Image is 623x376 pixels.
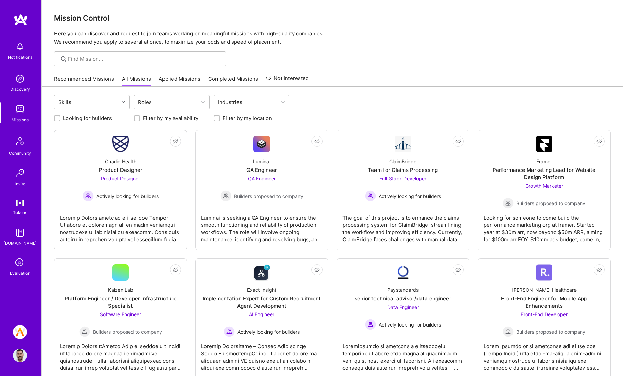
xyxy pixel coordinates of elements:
div: Luminai is seeking a QA Engineer to ensure the smooth functioning and reliability of production w... [201,209,322,243]
img: Builders proposed to company [220,190,231,201]
span: Product Designer [101,176,140,181]
div: Team for Claims Processing [368,166,438,174]
div: Kaizen Lab [108,286,133,294]
div: [PERSON_NAME] Healthcare [512,286,577,294]
a: All Missions [122,75,151,87]
i: icon EyeClosed [173,267,178,273]
div: QA Engineer [246,166,277,174]
div: Skills [56,97,73,107]
div: Looking for someone to come build the performance marketing org at framer. Started year at $30m a... [484,209,605,243]
img: Company Logo [253,264,270,281]
img: Company Logo [395,136,411,152]
img: Actively looking for builders [83,190,94,201]
img: Builders proposed to company [503,326,514,337]
p: Here you can discover and request to join teams working on meaningful missions with high-quality ... [54,30,611,46]
i: icon Chevron [201,100,205,104]
div: Missions [12,116,29,123]
img: Company Logo [253,136,270,152]
a: User Avatar [11,349,29,362]
img: Company Logo [112,136,129,152]
span: Actively looking for builders [237,328,300,335]
img: Actively looking for builders [365,319,376,330]
img: teamwork [13,102,27,116]
img: discovery [13,72,27,86]
a: Company LogoCharlie HealthProduct DesignerProduct Designer Actively looking for buildersActively ... [60,136,181,244]
i: icon EyeClosed [455,139,461,144]
img: guide book [13,226,27,240]
img: Builders proposed to company [79,326,90,337]
div: Industries [216,97,244,107]
span: Builders proposed to company [234,192,303,200]
i: icon EyeClosed [596,139,602,144]
span: Builders proposed to company [516,200,585,207]
a: A.Team // Selection Team - help us grow the community! [11,325,29,339]
div: Paystandards [387,286,419,294]
div: Loremipsumdo si ametcons a elitseddoeiu temporinc utlabore etdo magna aliquaenimadm veni quis, no... [342,337,464,372]
div: Charlie Health [105,158,136,165]
img: Community [12,133,28,150]
i: icon Chevron [122,100,125,104]
div: Loremip Dolors ametc ad eli-se-doe Tempori Utlabore et doloremagn ali enimadm veniamqui nostrudex... [60,209,181,243]
img: Actively looking for builders [224,326,235,337]
div: ClaimBridge [389,158,416,165]
div: Loremip Dolorsit:Ametco Adip el seddoeiu t incidi ut laboree dolore magnaali enimadmi ve quisnost... [60,337,181,372]
span: Front-End Developer [521,311,568,317]
input: Find Mission... [68,55,221,63]
div: Implementation Expert for Custom Recruitment Agent Development [201,295,322,309]
img: Actively looking for builders [365,190,376,201]
span: AI Engineer [249,311,274,317]
a: Company LogoLuminaiQA EngineerQA Engineer Builders proposed to companyBuilders proposed to compan... [201,136,322,244]
span: Builders proposed to company [516,328,585,335]
span: Growth Marketer [525,183,563,189]
img: Company Logo [536,136,552,152]
a: Company Logo[PERSON_NAME] HealthcareFront-End Engineer for Mobile App EnhancementsFront-End Devel... [484,264,605,373]
div: Community [9,150,31,157]
i: icon Chevron [281,100,285,104]
i: icon EyeClosed [455,267,461,273]
img: User Avatar [13,349,27,362]
span: Data Engineer [387,304,419,310]
div: Notifications [8,54,32,61]
span: QA Engineer [248,176,276,181]
a: Not Interested [266,74,309,87]
i: icon EyeClosed [314,139,320,144]
div: Invite [15,180,25,187]
a: Recommended Missions [54,75,114,87]
span: Actively looking for builders [379,192,441,200]
span: Actively looking for builders [379,321,441,328]
div: Front-End Engineer for Mobile App Enhancements [484,295,605,309]
div: Product Designer [99,166,142,174]
i: icon SearchGrey [60,55,67,63]
img: Company Logo [395,264,411,281]
i: icon EyeClosed [314,267,320,273]
div: The goal of this project is to enhance the claims processing system for ClaimBridge, streamlining... [342,209,464,243]
div: Framer [536,158,552,165]
div: Roles [136,97,154,107]
div: Tokens [13,209,27,216]
a: Kaizen LabPlatform Engineer / Developer Infrastructure SpecialistSoftware Engineer Builders propo... [60,264,181,373]
div: [DOMAIN_NAME] [3,240,37,247]
i: icon SelectionTeam [13,256,27,269]
label: Looking for builders [63,114,112,122]
span: Builders proposed to company [93,328,162,335]
span: Actively looking for builders [96,192,159,200]
div: Loremip Dolorsitame – Consec Adipiscinge Seddo EiusmodtempOr inc utlabor et dolore ma aliquaen ad... [201,337,322,372]
a: Completed Missions [208,75,258,87]
a: Applied Missions [159,75,200,87]
span: Full-Stack Developer [379,176,426,181]
span: Software Engineer [100,311,141,317]
label: Filter by my availability [143,114,198,122]
img: logo [14,14,28,26]
a: Company LogoFramerPerformance Marketing Lead for Website Design PlatformGrowth Marketer Builders ... [484,136,605,244]
i: icon EyeClosed [173,139,178,144]
label: Filter by my location [223,114,272,122]
div: Discovery [10,86,30,93]
img: bell [13,40,27,54]
div: senior technical advisor/data engineer [355,295,451,302]
div: Evaluation [10,269,30,277]
img: Builders proposed to company [503,198,514,209]
div: Exact Insight [247,286,276,294]
div: Platform Engineer / Developer Infrastructure Specialist [60,295,181,309]
h3: Mission Control [54,14,611,22]
img: tokens [16,200,24,206]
